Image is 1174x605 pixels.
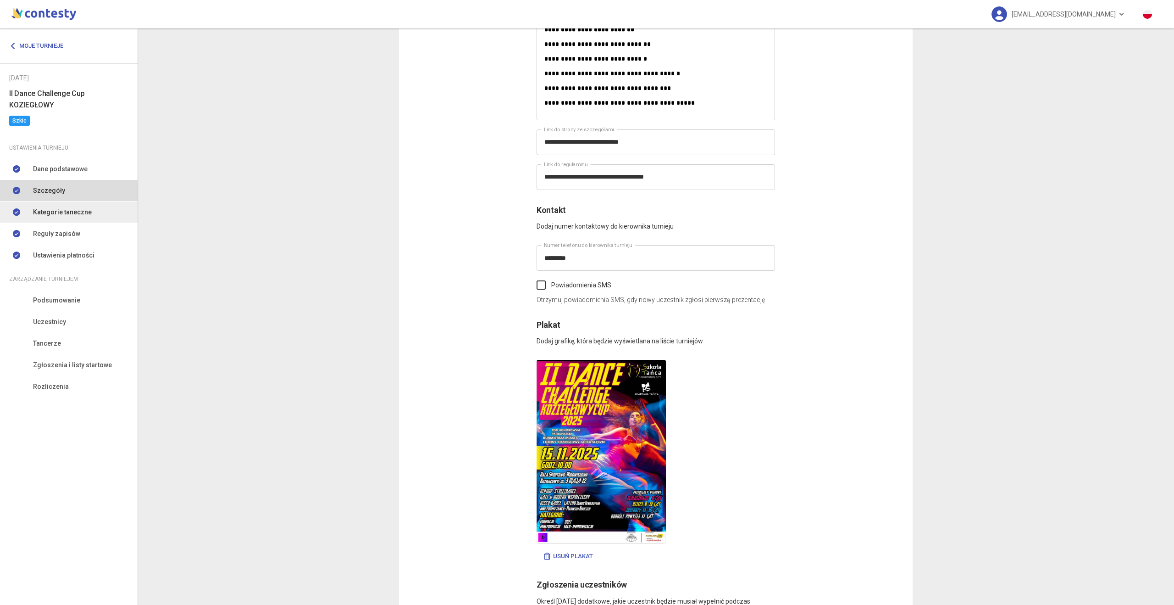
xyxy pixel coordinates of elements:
span: Kategorie taneczne [33,207,92,217]
span: Zgłoszenia i listy startowe [33,360,112,370]
img: xmykesgx8vqiolkiu4ip.jpg [537,360,666,543]
div: [DATE] [9,73,128,83]
h6: II Dance Challenge Cup KOZIEGŁOWY [9,88,128,111]
button: Usuń plakat [537,548,600,565]
p: Dodaj grafikę, która będzie wyświetlana na liście turniejów [537,331,775,346]
span: Szczegóły [33,185,65,196]
span: Plakat [537,320,560,330]
span: [EMAIL_ADDRESS][DOMAIN_NAME] [1012,5,1116,24]
span: Ustawienia płatności [33,250,94,260]
span: Tancerze [33,338,61,348]
span: Podsumowanie [33,295,80,305]
span: Zarządzanie turniejem [9,274,78,284]
p: Dodaj numer kontaktowy do kierownika turnieju [537,217,775,231]
span: Rozliczenia [33,381,69,392]
div: Ustawienia turnieju [9,143,128,153]
span: Uczestnicy [33,317,66,327]
label: Powiadomienia SMS [537,280,611,290]
p: Otrzymuj powiadomienia SMS, gdy nowy uczestnik zgłosi pierwszą prezentację [537,295,775,305]
span: Dane podstawowe [33,164,88,174]
span: Zgłoszenia uczestników [537,580,627,589]
span: Szkic [9,116,30,126]
span: Reguły zapisów [33,229,80,239]
a: Moje turnieje [9,38,70,54]
span: Kontakt [537,205,566,215]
